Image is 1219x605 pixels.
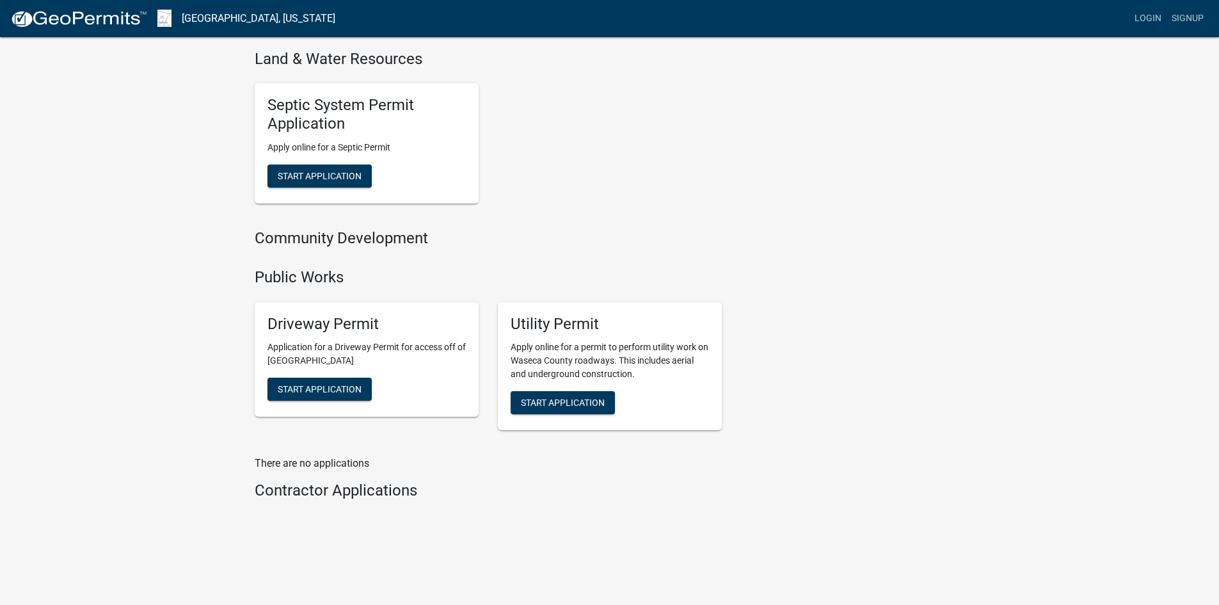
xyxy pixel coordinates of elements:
h4: Contractor Applications [255,481,722,500]
span: Start Application [278,384,362,394]
p: Apply online for a permit to perform utility work on Waseca County roadways. This includes aerial... [511,341,709,381]
button: Start Application [511,391,615,414]
img: Waseca County, Minnesota [157,10,171,27]
a: Login [1129,6,1167,31]
p: Apply online for a Septic Permit [267,141,466,154]
h5: Utility Permit [511,315,709,334]
wm-workflow-list-section: Contractor Applications [255,481,722,505]
h4: Public Works [255,268,722,287]
h4: Land & Water Resources [255,50,722,69]
a: Signup [1167,6,1209,31]
h5: Driveway Permit [267,315,466,334]
button: Start Application [267,165,372,188]
h5: Septic System Permit Application [267,96,466,133]
span: Start Application [521,398,605,408]
button: Start Application [267,378,372,401]
a: [GEOGRAPHIC_DATA], [US_STATE] [182,8,335,29]
p: Application for a Driveway Permit for access off of [GEOGRAPHIC_DATA] [267,341,466,367]
p: There are no applications [255,456,722,471]
h4: Community Development [255,229,722,248]
span: Start Application [278,170,362,181]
